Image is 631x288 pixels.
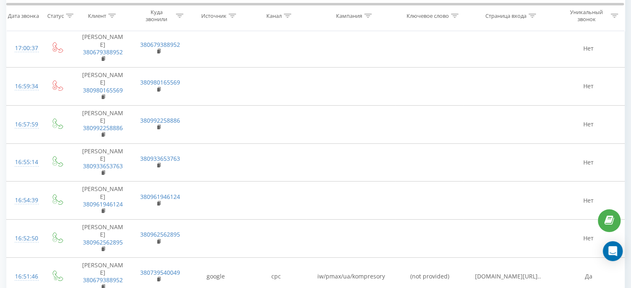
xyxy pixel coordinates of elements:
[140,269,180,276] a: 380739540049
[73,105,132,143] td: [PERSON_NAME]
[83,200,123,208] a: 380961946124
[73,182,132,220] td: ⁨[PERSON_NAME]⁩
[15,269,34,285] div: 16:51:46
[140,230,180,238] a: 380962562895
[83,124,123,132] a: 380992258886
[553,105,624,143] td: Нет
[15,116,34,133] div: 16:57:59
[140,155,180,162] a: 380933653763
[15,40,34,56] div: 17:00:37
[83,238,123,246] a: 380962562895
[73,143,132,182] td: [PERSON_NAME]
[73,68,132,106] td: [PERSON_NAME]
[336,12,362,19] div: Кампания
[201,12,227,19] div: Источник
[88,12,106,19] div: Клиент
[553,220,624,258] td: Нет
[15,192,34,208] div: 16:54:39
[73,29,132,68] td: [PERSON_NAME]
[407,12,449,19] div: Ключевое слово
[73,220,132,258] td: [PERSON_NAME]
[83,162,123,170] a: 380933653763
[475,272,541,280] span: [DOMAIN_NAME][URL]..
[603,241,623,261] div: Open Intercom Messenger
[15,154,34,170] div: 16:55:14
[83,48,123,56] a: 380679388952
[83,86,123,94] a: 380980165569
[83,276,123,284] a: 380679388952
[553,182,624,220] td: Нет
[564,9,609,23] div: Уникальный звонок
[553,143,624,182] td: Нет
[8,12,39,19] div: Дата звонка
[140,193,180,201] a: 380961946124
[139,9,174,23] div: Куда звонили
[140,41,180,48] a: 380679388952
[47,12,64,19] div: Статус
[485,12,526,19] div: Страница входа
[15,230,34,247] div: 16:52:50
[553,29,624,68] td: Нет
[15,78,34,94] div: 16:59:34
[140,116,180,124] a: 380992258886
[140,78,180,86] a: 380980165569
[553,68,624,106] td: Нет
[266,12,282,19] div: Канал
